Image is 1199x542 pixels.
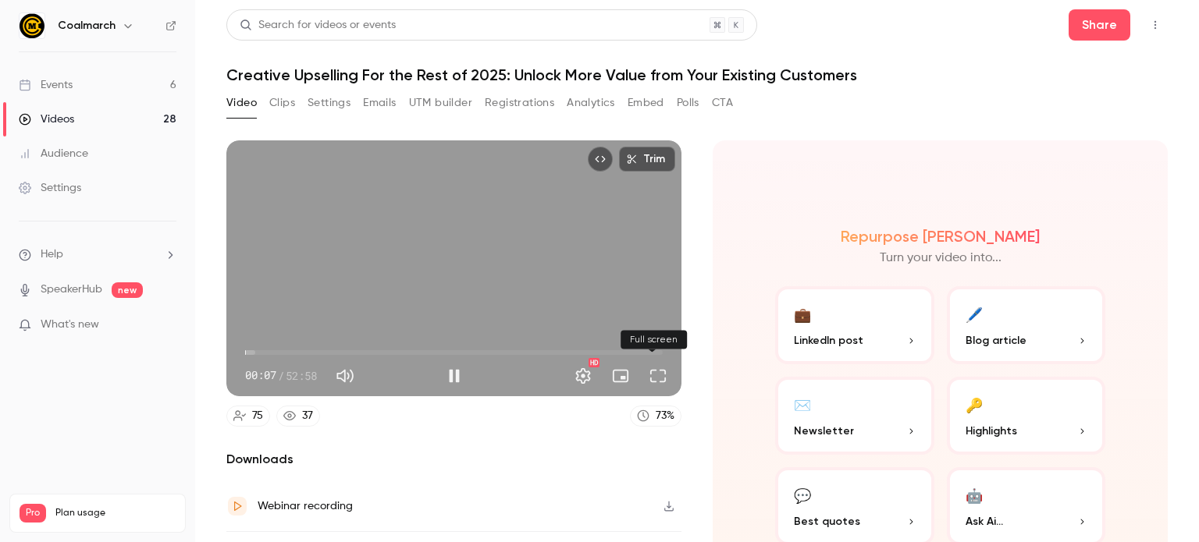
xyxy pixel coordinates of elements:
[947,286,1106,364] button: 🖊️Blog article
[226,66,1168,84] h1: Creative Upselling For the Rest of 2025: Unlock More Value from Your Existing Customers
[55,507,176,519] span: Plan usage
[588,147,613,172] button: Embed video
[794,392,811,416] div: ✉️
[19,180,81,196] div: Settings
[656,408,674,424] div: 73 %
[226,450,681,469] h2: Downloads
[794,513,860,530] span: Best quotes
[630,406,681,427] a: 73%
[302,408,313,424] div: 37
[252,408,263,424] div: 75
[794,302,811,326] div: 💼
[642,360,674,391] button: Full screen
[20,504,46,523] span: Pro
[286,367,317,384] span: 52:58
[966,392,983,416] div: 🔑
[1143,12,1168,37] button: Top Bar Actions
[245,367,276,384] span: 00:07
[58,18,116,34] h6: Coalmarch
[112,282,143,298] span: new
[621,330,687,349] div: Full screen
[20,13,44,38] img: Coalmarch
[947,377,1106,455] button: 🔑Highlights
[841,227,1040,246] h2: Repurpose [PERSON_NAME]
[567,360,599,391] button: Settings
[966,423,1017,439] span: Highlights
[880,249,1002,267] p: Turn your video into...
[269,90,295,115] button: Clips
[1069,9,1130,41] button: Share
[158,318,176,332] iframe: Noticeable Trigger
[41,246,63,263] span: Help
[19,77,73,93] div: Events
[794,423,854,439] span: Newsletter
[41,317,99,333] span: What's new
[966,302,983,326] div: 🖊️
[329,360,361,391] button: Mute
[567,90,615,115] button: Analytics
[775,286,934,364] button: 💼LinkedIn post
[276,406,320,427] a: 37
[245,367,317,384] div: 00:07
[712,90,733,115] button: CTA
[19,112,74,127] div: Videos
[240,17,396,34] div: Search for videos or events
[605,360,636,391] button: Turn on miniplayer
[226,406,270,427] a: 75
[794,483,811,507] div: 💬
[485,90,554,115] button: Registrations
[966,513,1003,530] span: Ask Ai...
[439,360,470,391] button: Pause
[966,483,983,507] div: 🤖
[226,90,257,115] button: Video
[619,147,675,172] button: Trim
[19,246,176,263] li: help-dropdown-opener
[589,358,599,367] div: HD
[794,332,863,349] span: LinkedIn post
[363,90,396,115] button: Emails
[19,146,88,161] div: Audience
[628,90,664,115] button: Embed
[308,90,350,115] button: Settings
[278,367,284,384] span: /
[258,497,353,515] div: Webinar recording
[677,90,699,115] button: Polls
[966,332,1026,349] span: Blog article
[41,282,102,298] a: SpeakerHub
[409,90,472,115] button: UTM builder
[775,377,934,455] button: ✉️Newsletter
